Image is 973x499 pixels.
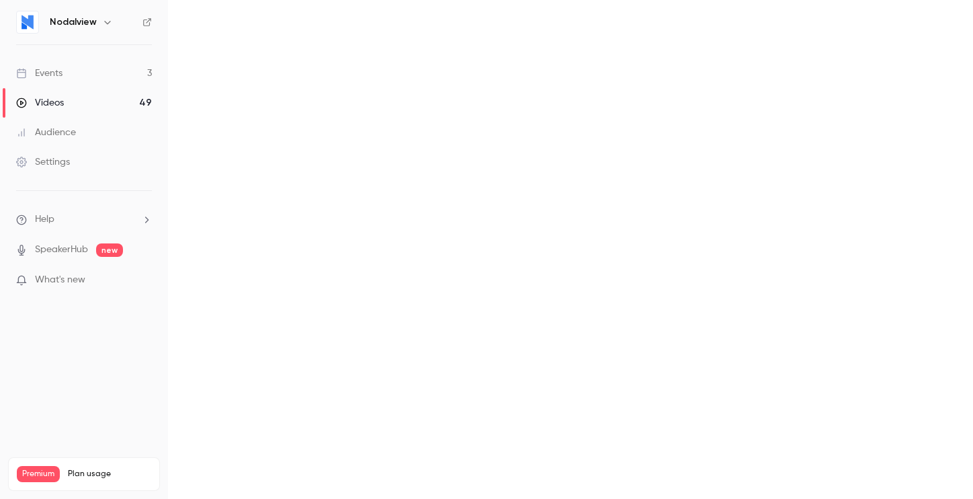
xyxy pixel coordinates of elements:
div: Audience [16,126,76,139]
iframe: Noticeable Trigger [136,274,152,286]
span: Help [35,213,54,227]
span: Plan usage [68,469,151,479]
span: Premium [17,466,60,482]
h6: Nodalview [50,15,97,29]
div: Settings [16,155,70,169]
a: SpeakerHub [35,243,88,257]
img: Nodalview [17,11,38,33]
div: Events [16,67,62,80]
span: What's new [35,273,85,287]
span: new [96,243,123,257]
li: help-dropdown-opener [16,213,152,227]
div: Videos [16,96,64,110]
